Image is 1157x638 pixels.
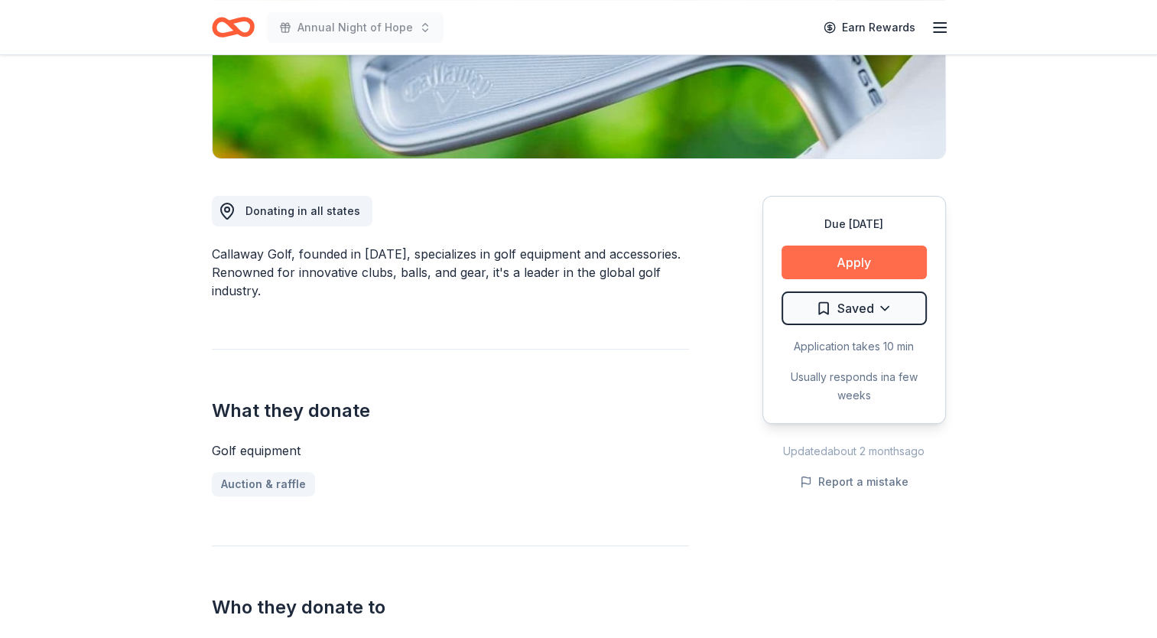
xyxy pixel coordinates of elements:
[782,215,927,233] div: Due [DATE]
[212,472,315,496] a: Auction & raffle
[245,204,360,217] span: Donating in all states
[212,9,255,45] a: Home
[782,368,927,405] div: Usually responds in a few weeks
[212,441,689,460] div: Golf equipment
[267,12,444,43] button: Annual Night of Hope
[762,442,946,461] div: Updated about 2 months ago
[814,14,925,41] a: Earn Rewards
[800,473,908,491] button: Report a mistake
[782,291,927,325] button: Saved
[212,595,689,620] h2: Who they donate to
[782,337,927,356] div: Application takes 10 min
[212,399,689,423] h2: What they donate
[782,246,927,279] button: Apply
[837,298,874,318] span: Saved
[297,18,413,37] span: Annual Night of Hope
[212,245,689,300] div: Callaway Golf, founded in [DATE], specializes in golf equipment and accessories. Renowned for inn...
